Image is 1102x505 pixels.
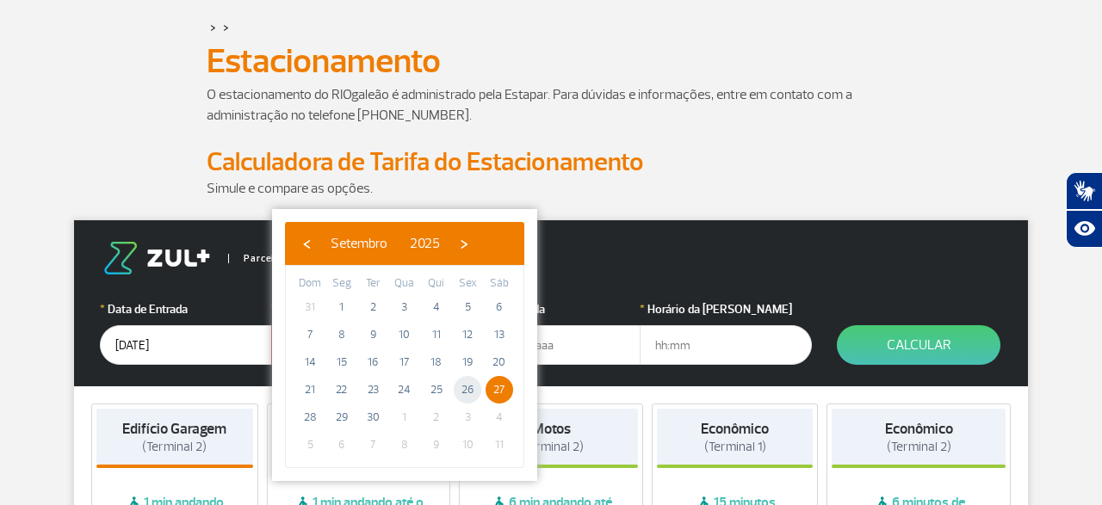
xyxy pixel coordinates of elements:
span: 30 [359,403,387,431]
label: Horário da [PERSON_NAME] [640,300,812,318]
span: 2 [423,403,450,431]
span: 10 [391,321,418,348]
span: 9 [423,431,450,459]
span: 6 [328,431,356,459]
span: (Terminal 1) [704,439,766,455]
label: Horário da Entrada [271,300,443,318]
span: 16 [359,348,387,376]
span: 11 [486,431,513,459]
a: > [223,17,229,37]
strong: Econômico [885,420,953,438]
th: weekday [389,274,421,293]
span: 9 [359,321,387,348]
span: 25 [423,376,450,403]
span: 7 [359,431,387,459]
span: (Terminal 2) [887,439,951,455]
img: logo-zul.png [100,242,214,274]
button: ‹ [294,231,319,256]
span: (Terminal 2) [519,439,584,455]
span: 22 [328,376,356,403]
span: 24 [391,376,418,403]
span: 20 [486,348,513,376]
input: hh:mm [271,325,443,365]
span: 4 [486,403,513,431]
th: weekday [326,274,358,293]
span: 17 [391,348,418,376]
span: 2025 [410,235,440,252]
bs-datepicker-container: calendar [272,209,537,481]
span: 27 [486,376,513,403]
button: Setembro [319,231,399,256]
span: (Terminal 2) [142,439,207,455]
span: 8 [328,321,356,348]
button: Calcular [837,325,1000,365]
label: Data de Entrada [100,300,272,318]
span: 7 [296,321,324,348]
strong: Edifício Garagem [122,420,226,438]
a: > [210,17,216,37]
span: 5 [454,293,481,321]
span: 23 [359,376,387,403]
span: 19 [454,348,481,376]
p: Simule e compare as opções. [207,178,895,199]
strong: Econômico [701,420,769,438]
span: 2 [359,293,387,321]
span: 12 [454,321,481,348]
p: O estacionamento do RIOgaleão é administrado pela Estapar. Para dúvidas e informações, entre em c... [207,84,895,126]
button: › [451,231,477,256]
th: weekday [483,274,515,293]
span: 13 [486,321,513,348]
span: 5 [296,431,324,459]
span: 21 [296,376,324,403]
label: Data da Saída [468,300,641,318]
span: 28 [296,403,324,431]
input: dd/mm/aaaa [468,325,641,365]
th: weekday [420,274,452,293]
span: 3 [454,403,481,431]
div: Plugin de acessibilidade da Hand Talk. [1066,172,1102,248]
span: 26 [454,376,481,403]
span: 31 [296,293,324,321]
h1: Estacionamento [207,46,895,76]
span: 4 [423,293,450,321]
button: 2025 [399,231,451,256]
th: weekday [357,274,389,293]
span: 18 [423,348,450,376]
strong: Motos [532,420,571,438]
bs-datepicker-navigation-view: ​ ​ ​ [294,232,477,249]
span: Parceiro Oficial [228,254,317,263]
button: Abrir recursos assistivos. [1066,210,1102,248]
span: 1 [328,293,356,321]
span: 15 [328,348,356,376]
span: 14 [296,348,324,376]
span: 11 [423,321,450,348]
span: 10 [454,431,481,459]
th: weekday [294,274,326,293]
span: Setembro [331,235,387,252]
span: 3 [391,293,418,321]
th: weekday [452,274,484,293]
input: dd/mm/aaaa [100,325,272,365]
span: 1 [391,403,418,431]
input: hh:mm [640,325,812,365]
span: 8 [391,431,418,459]
span: 29 [328,403,356,431]
span: 6 [486,293,513,321]
h2: Calculadora de Tarifa do Estacionamento [207,146,895,178]
button: Abrir tradutor de língua de sinais. [1066,172,1102,210]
